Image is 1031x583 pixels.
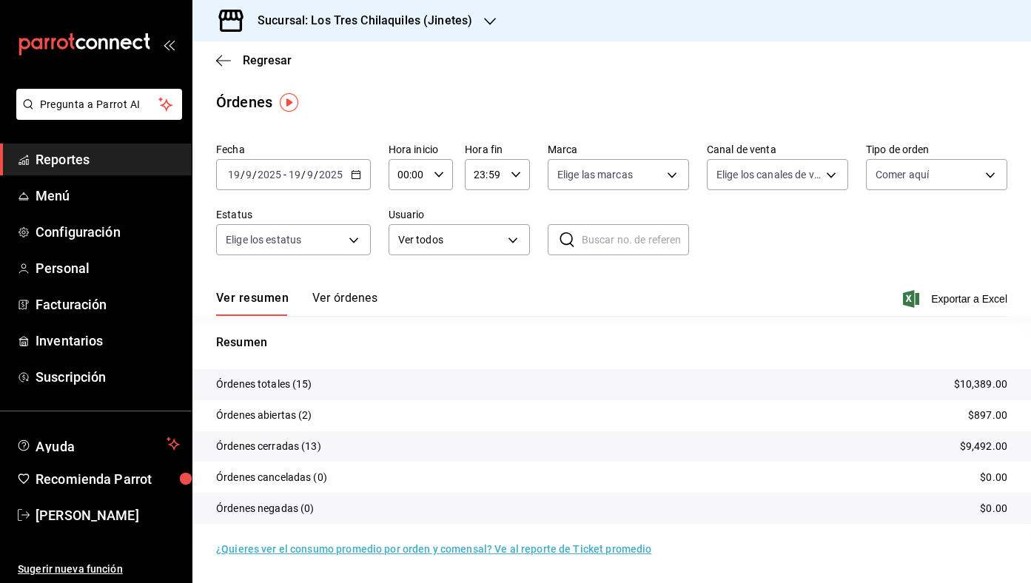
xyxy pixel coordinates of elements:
p: $9,492.00 [960,439,1007,454]
button: open_drawer_menu [163,38,175,50]
span: / [241,169,245,181]
span: / [301,169,306,181]
input: ---- [257,169,282,181]
span: / [252,169,257,181]
label: Hora fin [465,144,530,155]
span: Facturación [36,294,180,314]
span: Ver todos [398,232,503,248]
p: $0.00 [980,501,1007,516]
p: $897.00 [968,408,1007,423]
span: Regresar [243,53,292,67]
h3: Sucursal: Los Tres Chilaquiles (Jinetes) [246,12,472,30]
label: Canal de venta [707,144,848,155]
span: Inventarios [36,331,180,351]
p: Órdenes canceladas (0) [216,470,327,485]
div: navigation tabs [216,291,377,316]
span: Configuración [36,222,180,242]
button: Ver órdenes [312,291,377,316]
button: Pregunta a Parrot AI [16,89,182,120]
p: Órdenes totales (15) [216,377,312,392]
label: Fecha [216,144,371,155]
span: [PERSON_NAME] [36,505,180,525]
a: ¿Quieres ver el consumo promedio por orden y comensal? Ve al reporte de Ticket promedio [216,543,651,555]
span: Menú [36,186,180,206]
span: Reportes [36,149,180,169]
p: Órdenes cerradas (13) [216,439,321,454]
label: Marca [548,144,689,155]
span: - [283,169,286,181]
input: -- [288,169,301,181]
span: Elige los estatus [226,232,301,247]
button: Ver resumen [216,291,289,316]
label: Tipo de orden [866,144,1007,155]
p: $0.00 [980,470,1007,485]
button: Exportar a Excel [906,290,1007,308]
p: Órdenes abiertas (2) [216,408,312,423]
span: / [314,169,318,181]
span: Elige los canales de venta [716,167,821,182]
p: Órdenes negadas (0) [216,501,315,516]
input: Buscar no. de referencia [582,225,689,255]
span: Pregunta a Parrot AI [40,97,159,112]
input: ---- [318,169,343,181]
p: $10,389.00 [954,377,1007,392]
label: Usuario [389,209,530,220]
label: Hora inicio [389,144,454,155]
span: Personal [36,258,180,278]
span: Elige las marcas [557,167,633,182]
span: Ayuda [36,435,161,453]
input: -- [245,169,252,181]
img: Tooltip marker [280,93,298,112]
input: -- [227,169,241,181]
a: Pregunta a Parrot AI [10,107,182,123]
span: Sugerir nueva función [18,562,180,577]
input: -- [306,169,314,181]
span: Suscripción [36,367,180,387]
span: Comer aquí [876,167,929,182]
label: Estatus [216,209,371,220]
span: Recomienda Parrot [36,469,180,489]
div: Órdenes [216,91,272,113]
p: Resumen [216,334,1007,351]
button: Regresar [216,53,292,67]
